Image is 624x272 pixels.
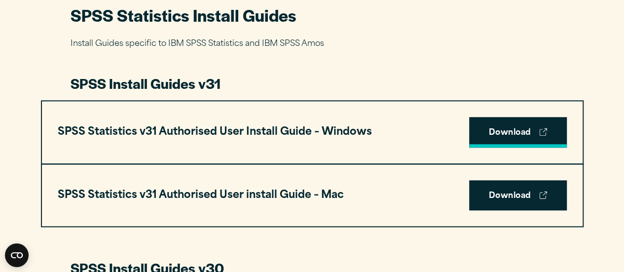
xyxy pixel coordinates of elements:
h3: SPSS Install Guides v31 [71,74,554,93]
a: Download [469,180,567,211]
p: Install Guides specific to IBM SPSS Statistics and IBM SPSS Amos [71,37,554,51]
h2: SPSS Statistics Install Guides [71,4,554,26]
button: Open CMP widget [5,243,29,267]
h3: SPSS Statistics v31 Authorised User Install Guide – Windows [58,123,372,142]
h3: SPSS Statistics v31 Authorised User install Guide – Mac [58,186,344,205]
a: Download [469,117,567,148]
